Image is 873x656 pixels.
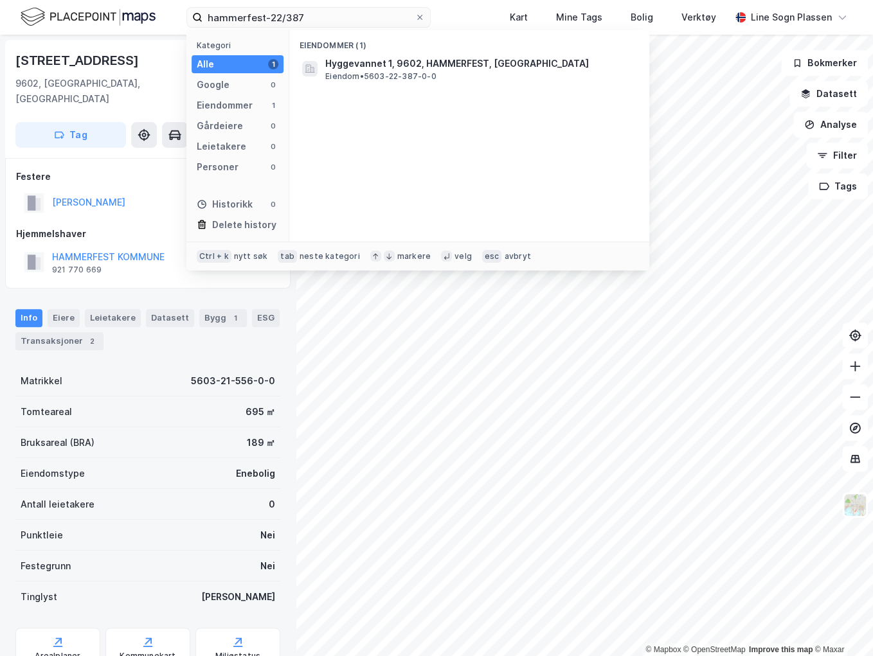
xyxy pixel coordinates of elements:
div: 2 [85,335,98,348]
div: Eiendommer [197,98,253,113]
div: Eiendomstype [21,466,85,481]
div: Ctrl + k [197,250,231,263]
div: 695 ㎡ [246,404,275,420]
button: Datasett [789,81,868,107]
div: 189 ㎡ [247,435,275,450]
div: Alle [197,57,214,72]
div: Kart [510,10,528,25]
button: Bokmerker [781,50,868,76]
div: 0 [269,497,275,512]
button: Tags [808,173,868,199]
div: Eiere [48,309,80,327]
div: markere [397,251,431,262]
div: nytt søk [234,251,268,262]
div: [PERSON_NAME] [201,589,275,605]
div: 1 [229,312,242,324]
div: esc [482,250,502,263]
div: velg [455,251,472,262]
div: Gårdeiere [197,118,243,134]
div: 9602, [GEOGRAPHIC_DATA], [GEOGRAPHIC_DATA] [15,76,202,107]
div: Mine Tags [556,10,602,25]
a: Improve this map [749,645,813,654]
div: 0 [268,162,278,172]
input: Søk på adresse, matrikkel, gårdeiere, leietakere eller personer [203,8,415,27]
div: Hjemmelshaver [16,226,280,242]
div: Delete history [212,217,276,233]
div: Festere [16,169,280,184]
div: 1 [268,59,278,69]
div: 1 [268,100,278,111]
div: Kategori [197,40,283,50]
div: Tinglyst [21,589,57,605]
img: Z [843,493,867,517]
div: Antall leietakere [21,497,94,512]
a: Mapbox [645,645,681,654]
div: Matrikkel [21,373,62,389]
button: Filter [806,143,868,168]
div: ESG [252,309,280,327]
div: [STREET_ADDRESS] [15,50,141,71]
div: Bolig [631,10,653,25]
div: Line Sogn Plassen [751,10,832,25]
div: avbryt [504,251,530,262]
iframe: Chat Widget [809,594,873,656]
div: Bruksareal (BRA) [21,435,94,450]
button: Analyse [793,112,868,137]
div: Verktøy [681,10,716,25]
button: Tag [15,122,126,148]
div: Personer [197,159,239,175]
div: Bygg [199,309,247,327]
span: Hyggevannet 1, 9602, HAMMERFEST, [GEOGRAPHIC_DATA] [325,56,634,71]
div: 5603-21-556-0-0 [191,373,275,389]
div: Nei [260,558,275,574]
div: Transaksjoner [15,332,104,350]
div: 921 770 669 [52,265,102,275]
div: 0 [268,121,278,131]
div: Kontrollprogram for chat [809,594,873,656]
div: Historikk [197,197,253,212]
img: logo.f888ab2527a4732fd821a326f86c7f29.svg [21,6,156,28]
div: Nei [260,527,275,543]
div: 0 [268,199,278,209]
div: Leietakere [197,139,246,154]
div: Google [197,77,230,93]
div: Tomteareal [21,404,72,420]
div: Eiendommer (1) [289,30,649,53]
a: OpenStreetMap [683,645,746,654]
div: Leietakere [85,309,141,327]
div: Enebolig [236,466,275,481]
div: Datasett [146,309,194,327]
span: Eiendom • 5603-22-387-0-0 [325,71,437,82]
div: Info [15,309,42,327]
div: Punktleie [21,527,63,543]
div: neste kategori [300,251,360,262]
div: 0 [268,141,278,152]
div: tab [278,250,297,263]
div: 0 [268,80,278,90]
div: Festegrunn [21,558,71,574]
